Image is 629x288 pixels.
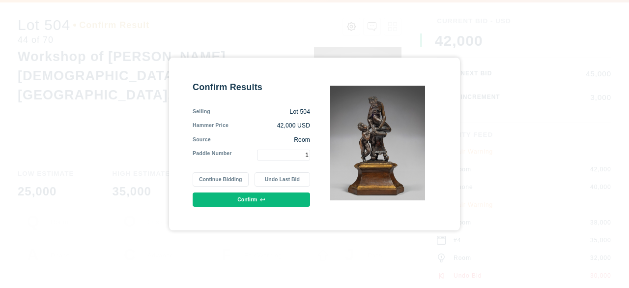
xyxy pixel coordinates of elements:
div: Paddle Number [193,150,232,160]
button: Continue Bidding [193,172,248,187]
div: Selling [193,108,210,116]
div: Hammer Price [193,122,229,130]
div: Lot 504 [210,108,310,116]
button: Confirm [193,192,310,207]
div: Room [211,136,310,144]
div: Confirm Results [193,81,310,93]
button: Undo Last Bid [255,172,310,187]
div: 42,000 USD [229,122,310,130]
div: Source [193,136,211,144]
